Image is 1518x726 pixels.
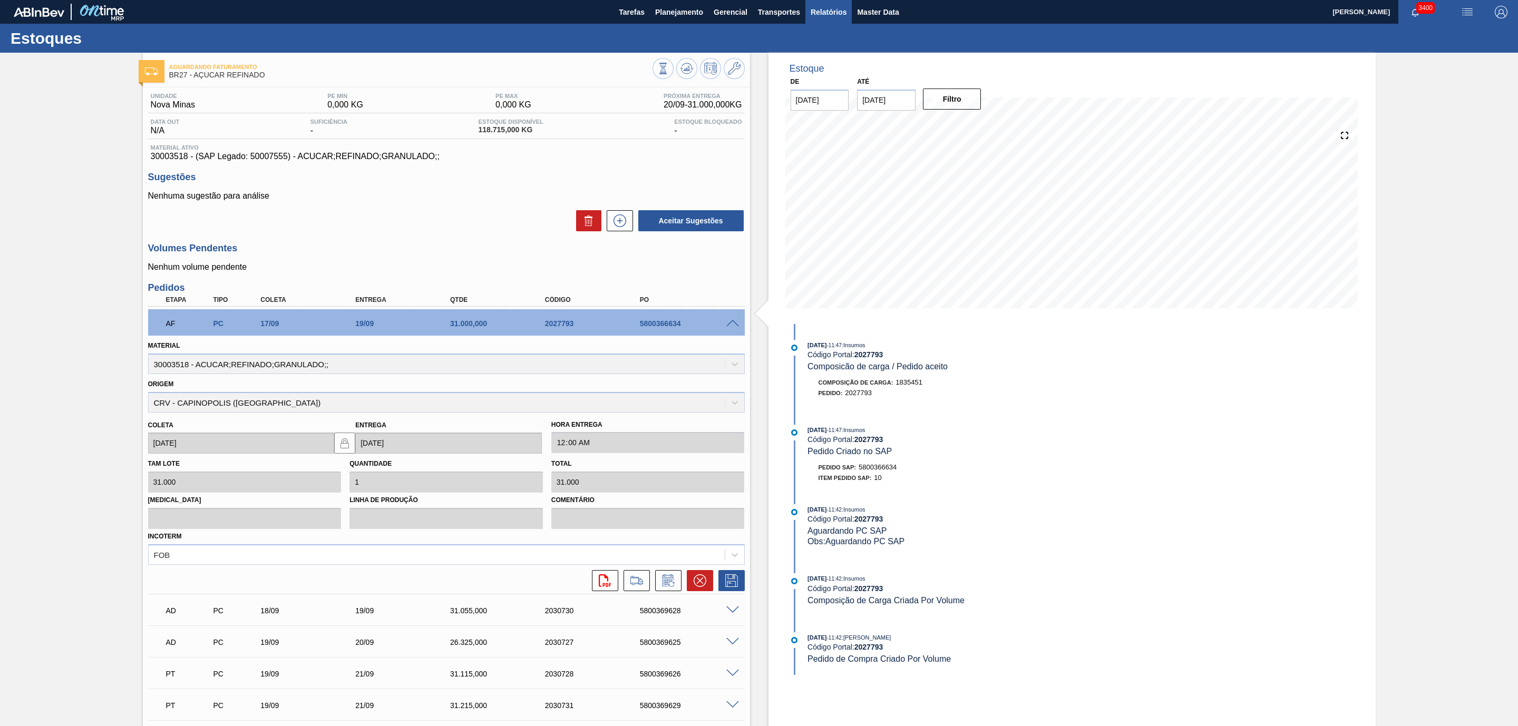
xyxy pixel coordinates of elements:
[148,460,180,467] label: Tam lote
[923,89,981,110] button: Filtro
[819,475,872,481] span: Item pedido SAP:
[854,350,883,359] strong: 2027793
[148,380,174,388] label: Origem
[791,90,849,111] input: dd/mm/yyyy
[807,435,1058,444] div: Código Portal:
[258,606,367,615] div: 18/09/2025
[148,262,745,272] p: Nenhum volume pendente
[807,654,951,663] span: Pedido de Compra Criado Por Volume
[258,670,367,678] div: 19/09/2025
[571,210,601,231] div: Excluir Sugestões
[807,350,1058,359] div: Código Portal:
[842,575,865,582] span: : Insumos
[338,437,351,449] img: locked
[674,119,742,125] span: Estoque Bloqueado
[638,210,744,231] button: Aceitar Sugestões
[355,433,542,454] input: dd/mm/yyyy
[790,63,824,74] div: Estoque
[353,638,462,646] div: 20/09/2025
[353,319,462,328] div: 19/09/2025
[791,637,797,643] img: atual
[664,93,742,99] span: Próxima Entrega
[308,119,350,135] div: -
[807,634,826,641] span: [DATE]
[166,670,213,678] p: PT
[479,119,543,125] span: Estoque Disponível
[166,701,213,710] p: PT
[811,6,846,18] span: Relatórios
[258,319,367,328] div: 17/09/2025
[163,599,216,622] div: Aguardando Descarga
[791,509,797,515] img: atual
[447,670,557,678] div: 31.115,000
[166,638,213,646] p: AD
[145,67,158,75] img: Ícone
[807,515,1058,523] div: Código Portal:
[601,210,633,231] div: Nova sugestão
[896,378,922,386] span: 1835451
[637,319,746,328] div: 5800366634
[874,474,881,482] span: 10
[807,427,826,433] span: [DATE]
[827,507,842,513] span: - 11:42
[854,435,883,444] strong: 2027793
[587,570,618,591] div: Abrir arquivo PDF
[327,100,363,110] span: 0,000 KG
[542,606,651,615] div: 2030730
[163,631,216,654] div: Aguardando Descarga
[258,296,367,303] div: Coleta
[807,575,826,582] span: [DATE]
[827,342,842,348] span: - 11:47
[542,319,651,328] div: 2027793
[682,570,713,591] div: Cancelar pedido
[355,421,386,429] label: Entrega
[791,78,800,85] label: De
[857,6,899,18] span: Master Data
[151,100,195,110] span: Nova Minas
[672,119,744,135] div: -
[154,550,170,559] div: FOB
[166,319,213,328] p: AF
[854,643,883,651] strong: 2027793
[210,606,262,615] div: Pedido de Compra
[791,345,797,351] img: atual
[210,670,262,678] div: Pedido de Compra
[148,342,180,349] label: Material
[1495,6,1507,18] img: Logout
[210,638,262,646] div: Pedido de Compra
[148,533,182,540] label: Incoterm
[14,7,64,17] img: TNhmsLtSVTkK8tSr43FrP2fwEKptu5GPRR3wAAAABJRU5ErkJggg==
[842,634,891,641] span: : [PERSON_NAME]
[334,433,355,454] button: locked
[807,506,826,513] span: [DATE]
[664,100,742,110] span: 20/09 - 31.000,000 KG
[714,6,747,18] span: Gerencial
[827,576,842,582] span: - 11:42
[637,638,746,646] div: 5800369625
[258,701,367,710] div: 19/09/2025
[349,493,543,508] label: Linha de Produção
[551,493,745,508] label: Comentário
[148,421,173,429] label: Coleta
[151,93,195,99] span: Unidade
[827,635,842,641] span: - 11:42
[163,694,216,717] div: Pedido em Trânsito
[151,119,180,125] span: Data out
[551,460,572,467] label: Total
[542,701,651,710] div: 2030731
[842,506,865,513] span: : Insumos
[633,209,745,232] div: Aceitar Sugestões
[495,100,531,110] span: 0,000 KG
[148,282,745,293] h3: Pedidos
[807,342,826,348] span: [DATE]
[676,58,697,79] button: Atualizar Gráfico
[653,58,674,79] button: Visão Geral dos Estoques
[807,537,904,546] span: Obs: Aguardando PC SAP
[819,379,893,386] span: Composição de Carga :
[447,638,557,646] div: 26.325,000
[637,701,746,710] div: 5800369629
[349,460,392,467] label: Quantidade
[353,670,462,678] div: 21/09/2025
[551,417,745,433] label: Hora Entrega
[819,464,857,470] span: Pedido SAP:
